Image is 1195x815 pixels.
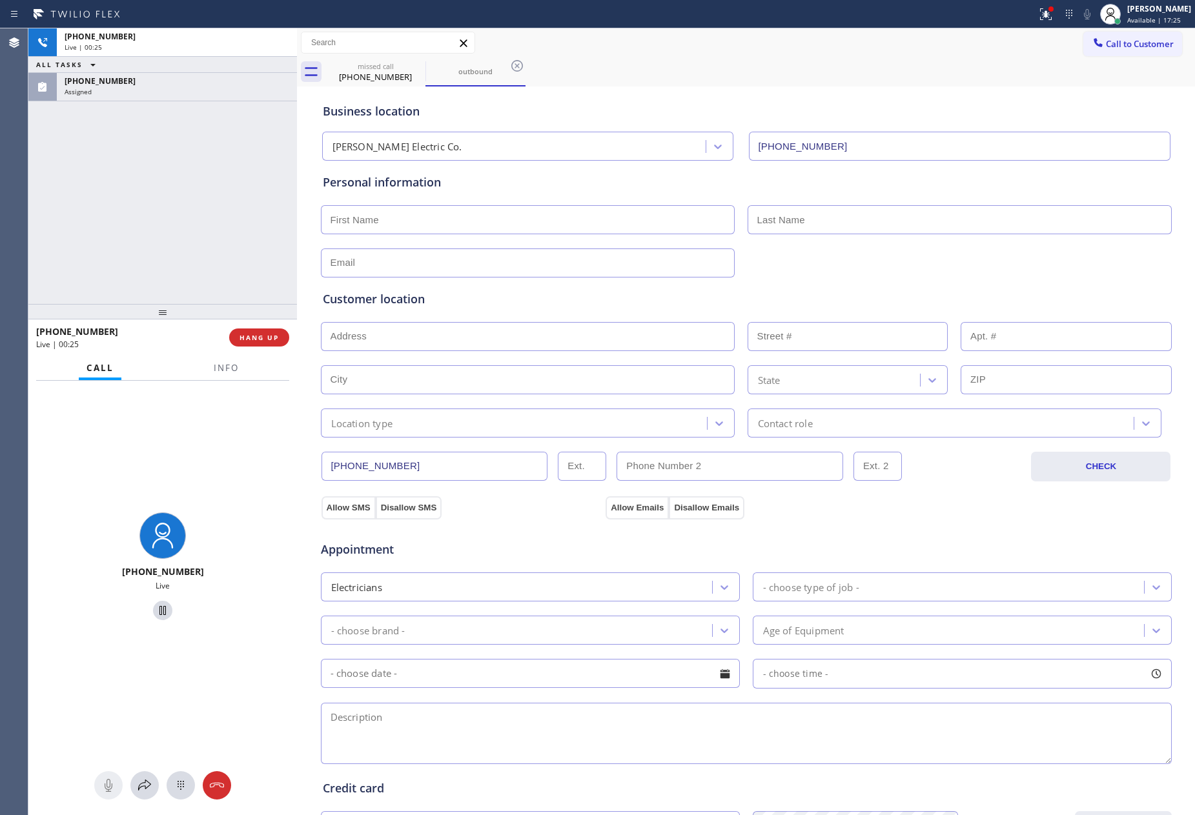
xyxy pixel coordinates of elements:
[156,580,170,591] span: Live
[331,579,382,594] div: Electricians
[427,66,524,76] div: outbound
[331,416,393,430] div: Location type
[327,57,424,86] div: (609) 969-3698
[323,780,1170,797] div: Credit card
[327,71,424,83] div: [PHONE_NUMBER]
[65,43,102,52] span: Live | 00:25
[36,339,79,350] span: Live | 00:25
[323,174,1170,191] div: Personal information
[323,290,1170,308] div: Customer location
[331,623,405,638] div: - choose brand -
[1106,38,1174,50] span: Call to Customer
[1078,5,1096,23] button: Mute
[65,31,136,42] span: [PHONE_NUMBER]
[1127,3,1191,14] div: [PERSON_NAME]
[28,57,108,72] button: ALL TASKS
[758,416,813,430] div: Contact role
[323,103,1170,120] div: Business location
[961,322,1172,351] input: Apt. #
[321,205,735,234] input: First Name
[206,356,247,381] button: Info
[153,601,172,620] button: Hold Customer
[79,356,121,381] button: Call
[65,75,136,86] span: [PHONE_NUMBER]
[94,771,123,800] button: Mute
[332,139,462,154] div: [PERSON_NAME] Electric Co.
[1083,32,1182,56] button: Call to Customer
[763,667,829,679] span: - choose time -
[122,565,204,578] span: [PHONE_NUMBER]
[36,325,118,337] span: [PHONE_NUMBER]
[853,452,902,481] input: Ext. 2
[617,452,843,481] input: Phone Number 2
[961,365,1172,394] input: ZIP
[321,659,740,688] input: - choose date -
[748,322,948,351] input: Street #
[321,322,735,351] input: Address
[322,496,376,519] button: Allow SMS
[758,372,781,387] div: State
[763,623,844,638] div: Age of Equipment
[748,205,1172,234] input: Last Name
[130,771,159,800] button: Open directory
[376,496,442,519] button: Disallow SMS
[1127,15,1181,25] span: Available | 17:25
[321,248,735,277] input: Email
[321,541,603,558] span: Appointment
[65,87,92,96] span: Assigned
[749,132,1170,161] input: Phone Number
[763,579,859,594] div: - choose type of job -
[87,362,114,374] span: Call
[36,60,83,69] span: ALL TASKS
[240,333,279,342] span: HANG UP
[669,496,744,519] button: Disallow Emails
[606,496,669,519] button: Allow Emails
[214,362,239,374] span: Info
[321,365,735,394] input: City
[229,328,289,347] button: HANG UP
[167,771,195,800] button: Open dialpad
[1031,452,1170,481] button: CHECK
[203,771,231,800] button: Hang up
[301,32,475,53] input: Search
[322,452,548,481] input: Phone Number
[327,61,424,71] div: missed call
[558,452,606,481] input: Ext.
